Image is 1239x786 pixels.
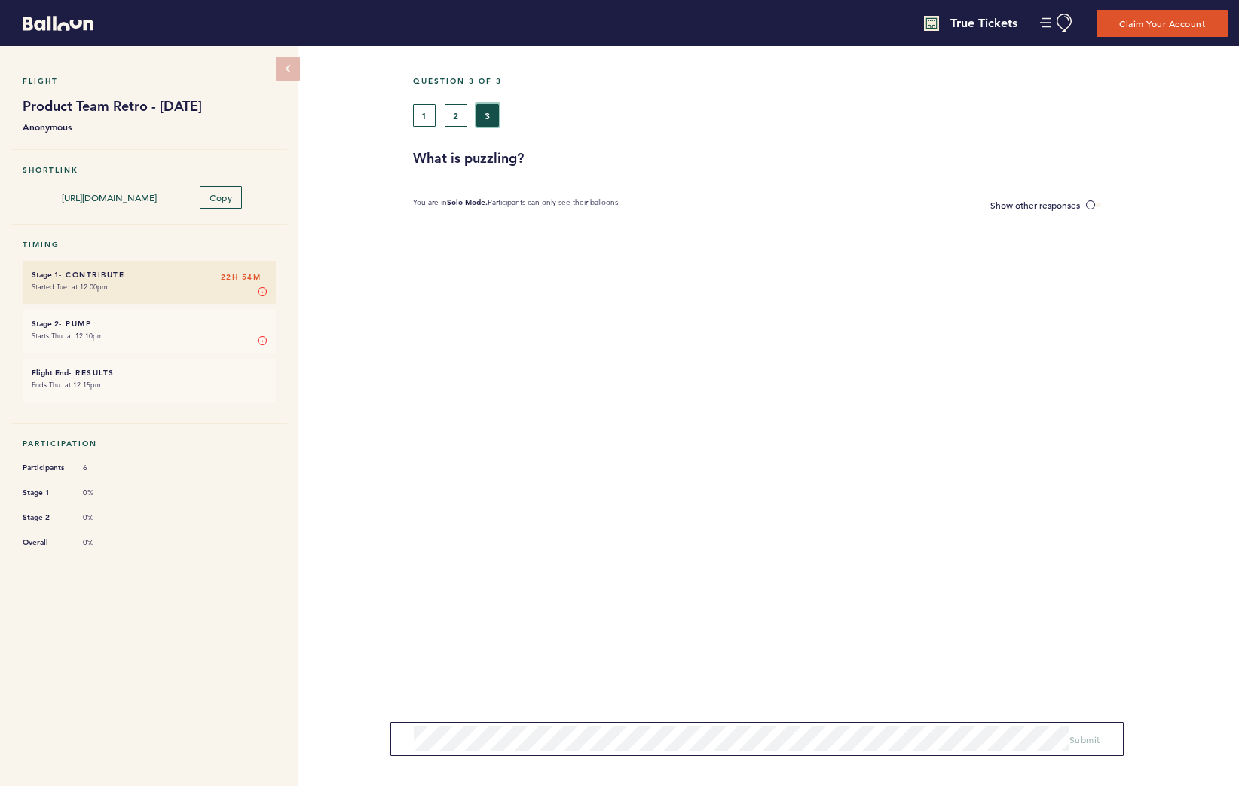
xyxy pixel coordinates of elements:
h5: Participation [23,439,276,448]
span: 22H 54M [221,270,262,285]
span: Overall [23,535,68,550]
small: Stage 2 [32,319,59,329]
time: Starts Thu. at 12:10pm [32,331,103,341]
span: Show other responses [990,199,1080,211]
h5: Question 3 of 3 [413,76,1228,86]
h6: - Results [32,368,267,378]
button: 2 [445,104,467,127]
span: 0% [83,488,128,498]
a: Balloon [11,15,93,31]
h6: - Contribute [32,270,267,280]
button: Claim Your Account [1097,10,1228,37]
span: 0% [83,512,128,523]
b: Solo Mode. [447,197,488,207]
b: Anonymous [23,119,276,134]
span: Stage 2 [23,510,68,525]
span: Submit [1069,733,1100,745]
h6: - Pump [32,319,267,329]
button: 1 [413,104,436,127]
button: Submit [1069,732,1100,747]
p: You are in Participants can only see their balloons. [413,197,620,213]
button: 3 [476,104,499,127]
span: Participants [23,460,68,476]
h5: Shortlink [23,165,276,175]
span: Copy [210,191,232,203]
h1: Product Team Retro - [DATE] [23,97,276,115]
time: Started Tue. at 12:00pm [32,282,108,292]
small: Flight End [32,368,69,378]
svg: Balloon [23,16,93,31]
time: Ends Thu. at 12:15pm [32,380,101,390]
span: Stage 1 [23,485,68,500]
span: 6 [83,463,128,473]
button: Manage Account [1040,14,1074,32]
small: Stage 1 [32,270,59,280]
h4: True Tickets [950,14,1017,32]
span: 0% [83,537,128,548]
h5: Flight [23,76,276,86]
h5: Timing [23,240,276,249]
h3: What is puzzling? [413,149,1228,167]
button: Copy [200,186,242,209]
